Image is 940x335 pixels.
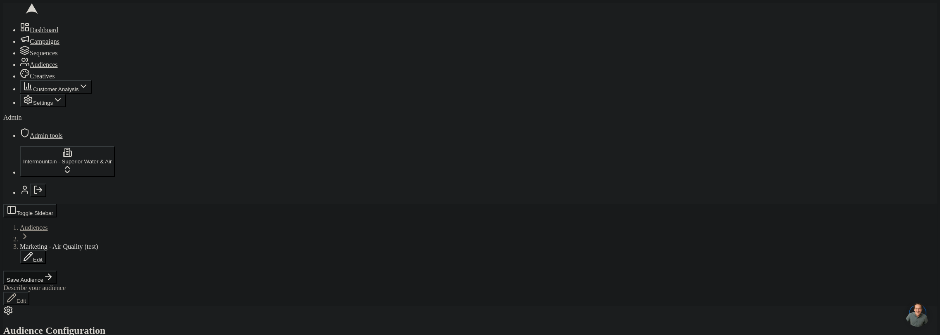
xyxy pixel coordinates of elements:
[20,224,48,231] a: Audiences
[3,284,66,291] span: Describe your audience
[20,132,63,139] a: Admin tools
[33,86,79,92] span: Customer Analysis
[20,73,55,80] a: Creatives
[20,26,58,33] a: Dashboard
[30,61,58,68] span: Audiences
[30,50,58,57] span: Sequences
[30,26,58,33] span: Dashboard
[17,210,53,216] span: Toggle Sidebar
[30,38,59,45] span: Campaigns
[3,292,29,305] button: Edit
[23,158,112,165] span: Intermountain - Superior Water & Air
[33,257,43,263] span: Edit
[30,132,63,139] span: Admin tools
[20,50,58,57] a: Sequences
[3,271,57,284] button: Save Audience
[20,80,92,94] button: Customer Analysis
[20,243,98,250] span: Marketing - Air Quality (test)
[30,184,46,197] button: Log out
[20,94,66,107] button: Settings
[20,38,59,45] a: Campaigns
[30,73,55,80] span: Creatives
[20,146,115,177] button: Intermountain - Superior Water & Air
[3,114,937,121] div: Admin
[3,224,937,264] nav: breadcrumb
[20,61,58,68] a: Audiences
[3,204,57,217] button: Toggle Sidebar
[905,302,930,327] div: Open chat
[20,250,46,264] button: Edit
[17,298,26,304] span: Edit
[33,100,53,106] span: Settings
